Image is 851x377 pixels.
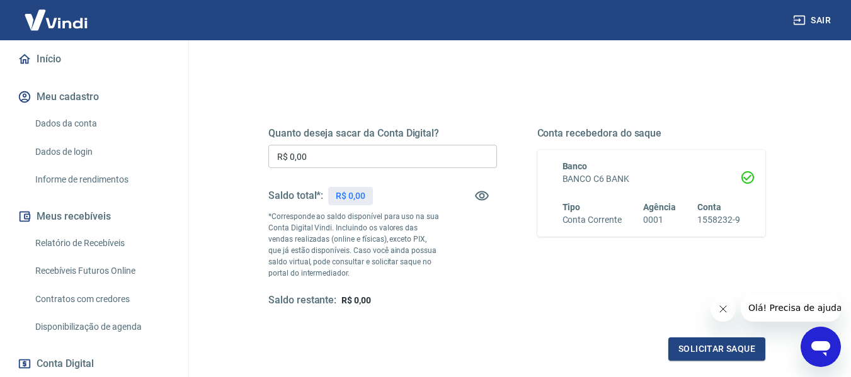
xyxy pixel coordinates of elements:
[30,111,173,137] a: Dados da conta
[336,189,365,203] p: R$ 0,00
[268,127,497,140] h5: Quanto deseja sacar da Conta Digital?
[268,189,323,202] h5: Saldo total*:
[537,127,766,140] h5: Conta recebedora do saque
[563,172,741,186] h6: BANCO C6 BANK
[697,213,740,227] h6: 1558232-9
[341,295,371,305] span: R$ 0,00
[30,286,173,312] a: Contratos com credores
[15,83,173,111] button: Meu cadastro
[668,337,765,361] button: Solicitar saque
[643,213,676,227] h6: 0001
[697,202,721,212] span: Conta
[8,9,106,19] span: Olá! Precisa de ajuda?
[741,294,841,322] iframe: Mensagem da empresa
[801,327,841,367] iframe: Botão para abrir a janela de mensagens
[15,203,173,230] button: Meus recebíveis
[30,230,173,256] a: Relatório de Recebíveis
[563,161,588,171] span: Banco
[30,258,173,284] a: Recebíveis Futuros Online
[563,202,581,212] span: Tipo
[15,45,173,73] a: Início
[15,1,97,39] img: Vindi
[268,294,336,307] h5: Saldo restante:
[30,314,173,340] a: Disponibilização de agenda
[711,296,736,322] iframe: Fechar mensagem
[643,202,676,212] span: Agência
[563,213,622,227] h6: Conta Corrente
[268,211,440,279] p: *Corresponde ao saldo disponível para uso na sua Conta Digital Vindi. Incluindo os valores das ve...
[30,139,173,165] a: Dados de login
[30,167,173,193] a: Informe de rendimentos
[791,9,836,32] button: Sair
